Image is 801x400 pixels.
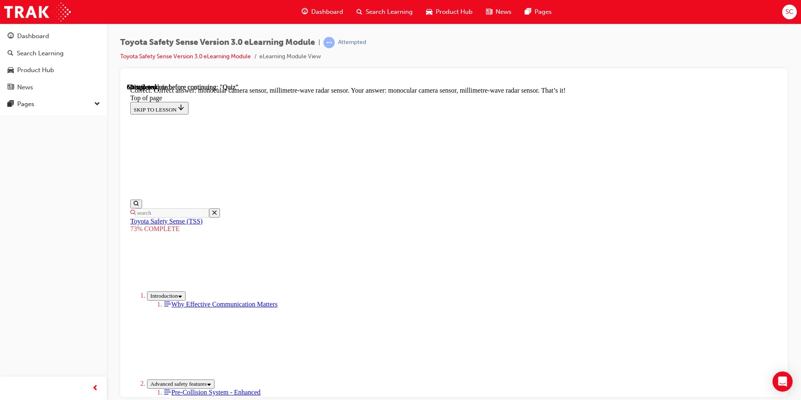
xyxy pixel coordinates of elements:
[17,83,33,92] div: News
[357,7,362,17] span: search-icon
[8,67,14,74] span: car-icon
[17,31,49,41] div: Dashboard
[3,134,76,141] a: Toyota Safety Sense (TSS)
[3,46,103,61] a: Search Learning
[17,49,64,58] div: Search Learning
[518,3,558,21] a: pages-iconPages
[479,3,518,21] a: news-iconNews
[419,3,479,21] a: car-iconProduct Hub
[259,52,321,62] li: eLearning Module View
[94,99,100,110] span: down-icon
[3,142,651,149] div: 73% COMPLETE
[7,23,58,29] span: SKIP TO LESSON
[323,37,335,48] span: learningRecordVerb_ATTEMPT-icon
[3,29,103,44] a: Dashboard
[3,96,103,112] button: Pages
[8,33,14,40] span: guage-icon
[17,99,34,109] div: Pages
[3,116,15,125] button: Show search bar
[486,7,492,17] span: news-icon
[23,209,51,216] span: Introduction
[3,11,651,18] div: Top of page
[525,7,531,17] span: pages-icon
[311,7,343,17] span: Dashboard
[295,3,350,21] a: guage-iconDashboard
[426,7,432,17] span: car-icon
[785,7,793,17] span: SC
[496,7,512,17] span: News
[535,7,552,17] span: Pages
[120,53,251,60] a: Toyota Safety Sense Version 3.0 eLearning Module
[3,80,103,95] a: News
[23,297,80,304] span: Advanced safety features
[8,50,13,57] span: search-icon
[4,3,71,21] img: Trak
[3,27,103,96] button: DashboardSearch LearningProduct HubNews
[366,7,413,17] span: Search Learning
[17,65,54,75] div: Product Hub
[8,84,14,91] span: news-icon
[8,125,82,134] input: Search
[3,18,62,31] button: SKIP TO LESSON
[82,125,93,134] button: Close the search form
[3,3,651,11] div: Correct. Correct answer: monocular camera sensor, millimetre-wave radar sensor. Your answer: mono...
[350,3,419,21] a: search-iconSearch Learning
[302,7,308,17] span: guage-icon
[773,371,793,392] div: Open Intercom Messenger
[20,208,59,217] button: Toggle section: Introduction
[338,39,366,47] div: Attempted
[3,62,103,78] a: Product Hub
[318,38,320,47] span: |
[92,383,98,394] span: prev-icon
[782,5,797,19] button: SC
[8,101,14,108] span: pages-icon
[436,7,473,17] span: Product Hub
[120,38,315,47] span: Toyota Safety Sense Version 3.0 eLearning Module
[20,296,88,305] button: Toggle section: Advanced safety features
